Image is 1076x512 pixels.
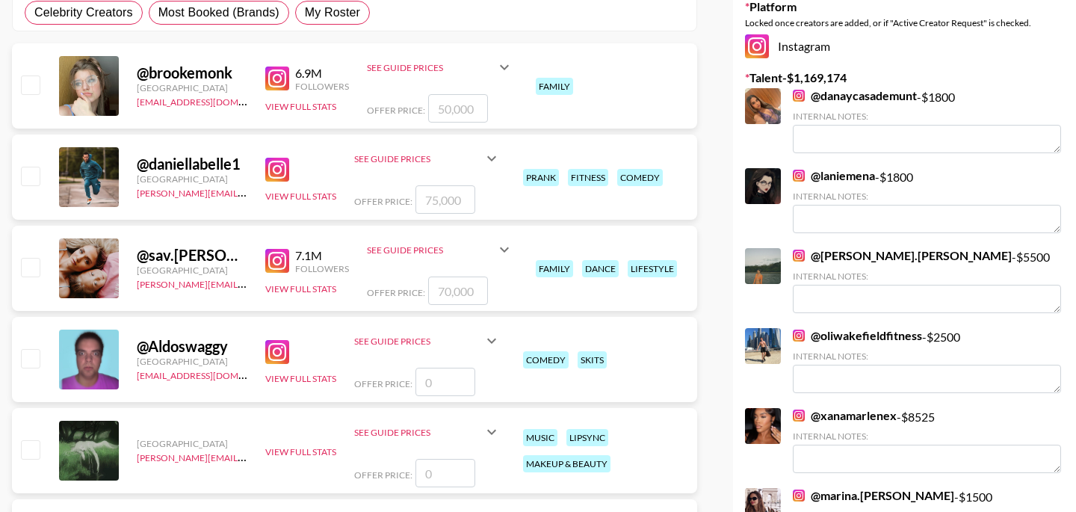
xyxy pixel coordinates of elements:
[628,260,677,277] div: lifestyle
[793,271,1061,282] div: Internal Notes:
[793,330,805,342] img: Instagram
[137,438,247,449] div: [GEOGRAPHIC_DATA]
[415,459,475,487] input: 0
[354,196,412,207] span: Offer Price:
[137,265,247,276] div: [GEOGRAPHIC_DATA]
[523,351,569,368] div: comedy
[566,429,608,446] div: lipsync
[295,66,349,81] div: 6.9M
[793,250,805,262] img: Instagram
[137,449,358,463] a: [PERSON_NAME][EMAIL_ADDRESS][DOMAIN_NAME]
[137,337,247,356] div: @ Aldoswaggy
[295,248,349,263] div: 7.1M
[265,191,336,202] button: View Full Stats
[793,408,897,423] a: @xanamarlenex
[354,141,501,176] div: See Guide Prices
[793,410,805,422] img: Instagram
[367,49,513,85] div: See Guide Prices
[367,105,425,116] span: Offer Price:
[578,351,607,368] div: skits
[536,78,573,95] div: family
[793,490,805,502] img: Instagram
[793,90,805,102] img: Instagram
[367,287,425,298] span: Offer Price:
[415,368,475,396] input: 0
[793,408,1061,473] div: - $ 8525
[137,185,358,199] a: [PERSON_NAME][EMAIL_ADDRESS][DOMAIN_NAME]
[793,431,1061,442] div: Internal Notes:
[265,283,336,294] button: View Full Stats
[523,169,559,186] div: prank
[793,168,1061,233] div: - $ 1800
[793,248,1061,313] div: - $ 5500
[793,88,1061,153] div: - $ 1800
[354,378,412,389] span: Offer Price:
[137,64,247,82] div: @ brookemonk
[137,82,247,93] div: [GEOGRAPHIC_DATA]
[523,455,610,472] div: makeup & beauty
[617,169,663,186] div: comedy
[793,488,954,503] a: @marina.[PERSON_NAME]
[137,276,358,290] a: [PERSON_NAME][EMAIL_ADDRESS][DOMAIN_NAME]
[745,34,769,58] img: Instagram
[793,328,922,343] a: @oliwakefieldfitness
[793,248,1012,263] a: @[PERSON_NAME].[PERSON_NAME]
[137,356,247,367] div: [GEOGRAPHIC_DATA]
[745,70,1064,85] label: Talent - $ 1,169,174
[354,427,483,438] div: See Guide Prices
[265,158,289,182] img: Instagram
[367,62,495,73] div: See Guide Prices
[367,232,513,268] div: See Guide Prices
[265,446,336,457] button: View Full Stats
[415,185,475,214] input: 75,000
[137,367,287,381] a: [EMAIL_ADDRESS][DOMAIN_NAME]
[137,173,247,185] div: [GEOGRAPHIC_DATA]
[158,4,279,22] span: Most Booked (Brands)
[265,101,336,112] button: View Full Stats
[265,67,289,90] img: Instagram
[793,111,1061,122] div: Internal Notes:
[367,244,495,256] div: See Guide Prices
[265,373,336,384] button: View Full Stats
[793,191,1061,202] div: Internal Notes:
[305,4,360,22] span: My Roster
[265,340,289,364] img: Instagram
[428,277,488,305] input: 70,000
[745,34,1064,58] div: Instagram
[354,336,483,347] div: See Guide Prices
[354,414,501,450] div: See Guide Prices
[793,88,917,103] a: @danaycasademunt
[137,93,287,108] a: [EMAIL_ADDRESS][DOMAIN_NAME]
[793,168,875,183] a: @laniemena
[582,260,619,277] div: dance
[34,4,133,22] span: Celebrity Creators
[354,323,501,359] div: See Guide Prices
[745,17,1064,28] div: Locked once creators are added, or if "Active Creator Request" is checked.
[793,170,805,182] img: Instagram
[295,263,349,274] div: Followers
[428,94,488,123] input: 50,000
[354,469,412,481] span: Offer Price:
[137,155,247,173] div: @ daniellabelle1
[568,169,608,186] div: fitness
[523,429,557,446] div: music
[295,81,349,92] div: Followers
[137,246,247,265] div: @ sav.[PERSON_NAME]
[793,328,1061,393] div: - $ 2500
[354,153,483,164] div: See Guide Prices
[265,249,289,273] img: Instagram
[793,351,1061,362] div: Internal Notes:
[536,260,573,277] div: family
